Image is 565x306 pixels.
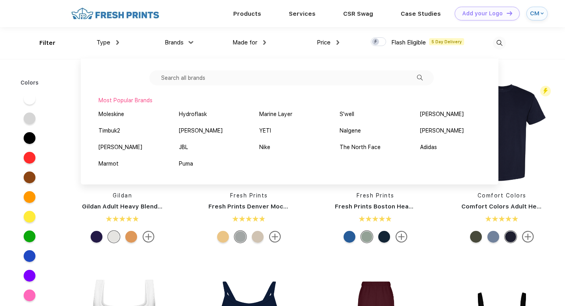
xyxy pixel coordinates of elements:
[99,143,142,151] div: [PERSON_NAME]
[493,37,506,50] img: desktop_search.svg
[340,127,361,135] div: Nalgene
[143,231,154,243] img: more.svg
[522,231,534,243] img: more.svg
[179,127,223,135] div: [PERSON_NAME]
[259,110,292,118] div: Marine Layer
[335,203,459,210] a: Fresh Prints Boston Heavyweight Hoodie
[269,231,281,243] img: more.svg
[396,231,407,243] img: more.svg
[540,86,551,96] img: flash_active_toggle.svg
[165,39,184,46] span: Brands
[259,143,270,151] div: Nike
[470,231,482,243] div: Sage
[420,127,464,135] div: [PERSON_NAME]
[505,231,517,243] div: Navy
[487,231,499,243] div: Blue Jean
[336,40,339,45] img: dropdown.png
[208,203,379,210] a: Fresh Prints Denver Mock Neck Heavyweight Sweatshirt
[252,231,264,243] div: Sand
[99,127,120,135] div: Timbuk2
[259,127,271,135] div: YETI
[116,40,119,45] img: dropdown.png
[541,12,544,15] img: arrow_down_blue.svg
[420,110,464,118] div: [PERSON_NAME]
[478,192,526,199] a: Comfort Colors
[357,192,394,199] a: Fresh Prints
[91,231,102,243] div: Purple
[230,192,268,199] a: Fresh Prints
[450,79,554,184] img: func=resize&h=266
[82,203,254,210] a: Gildan Adult Heavy Blend 8 Oz. 50/50 Hooded Sweatshirt
[113,192,132,199] a: Gildan
[108,231,120,243] div: Ash
[97,39,110,46] span: Type
[340,143,381,151] div: The North Face
[99,160,119,168] div: Marmot
[429,38,464,45] span: 5 Day Delivery
[417,75,423,81] img: filter_dropdown_search.svg
[179,160,193,168] div: Puma
[420,143,437,151] div: Adidas
[344,231,355,243] div: Royal Blue
[179,143,188,151] div: JBL
[70,79,175,184] img: func=resize&h=266
[125,231,137,243] div: Old Gold
[69,7,162,20] img: fo%20logo%202.webp
[507,11,512,15] img: DT
[530,10,539,17] div: CM
[233,10,261,17] a: Products
[217,231,229,243] div: Bahama Yellow
[361,231,373,243] div: Sage Green
[317,39,331,46] span: Price
[99,110,124,118] div: Moleskine
[391,39,426,46] span: Flash Eligible
[39,39,56,48] div: Filter
[99,96,481,105] div: Most Popular Brands
[15,79,45,87] div: Colors
[179,110,207,118] div: Hydroflask
[378,231,390,243] div: Navy
[263,40,266,45] img: dropdown.png
[149,70,434,85] input: Search all brands
[232,39,257,46] span: Made for
[462,10,503,17] div: Add your Logo
[234,231,246,243] div: Heathered Grey
[189,41,193,44] img: dropdown.png
[340,110,354,118] div: S'well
